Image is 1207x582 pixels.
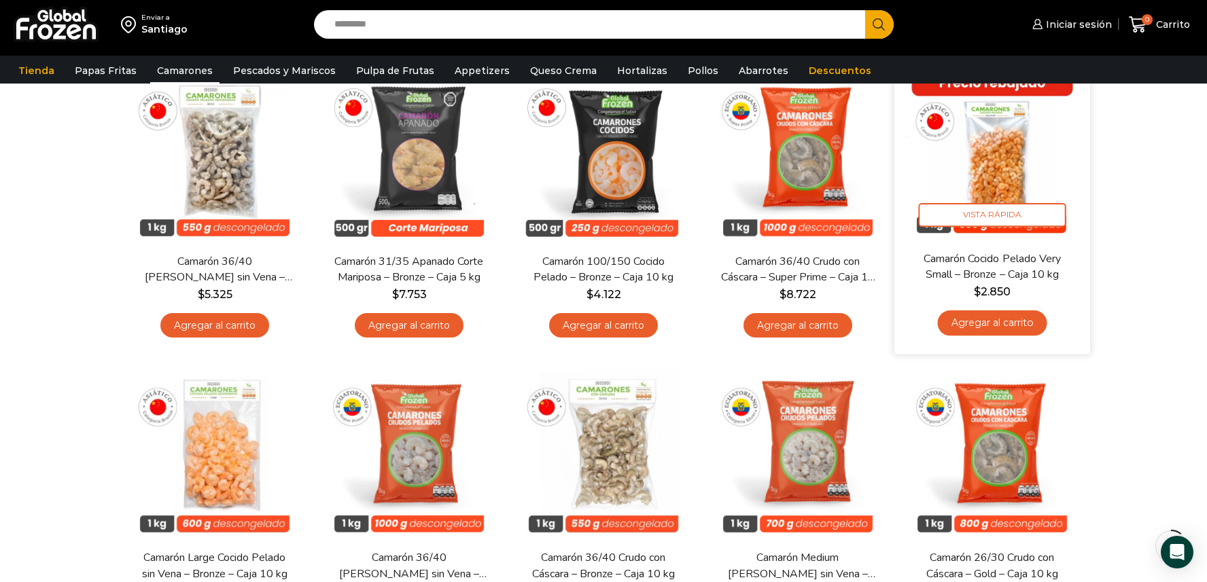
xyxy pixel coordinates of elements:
[392,288,399,301] span: $
[141,210,287,234] span: Vista Rápida
[780,288,786,301] span: $
[919,506,1065,530] span: Vista Rápida
[974,285,981,297] span: $
[744,313,852,338] a: Agregar al carrito: “Camarón 36/40 Crudo con Cáscara - Super Prime - Caja 10 kg”
[226,58,343,84] a: Pescados y Mariscos
[349,58,441,84] a: Pulpa de Frutas
[137,254,293,285] a: Camarón 36/40 [PERSON_NAME] sin Vena – Bronze – Caja 10 kg
[914,550,1070,581] a: Camarón 26/30 Crudo con Cáscara – Gold – Caja 10 kg
[919,203,1066,227] span: Vista Rápida
[1161,536,1193,568] div: Open Intercom Messenger
[525,550,682,581] a: Camarón 36/40 Crudo con Cáscara – Bronze – Caja 10 kg
[150,58,220,84] a: Camarones
[1043,18,1112,31] span: Iniciar sesión
[681,58,725,84] a: Pollos
[121,13,141,36] img: address-field-icon.svg
[610,58,674,84] a: Hortalizas
[525,254,682,285] a: Camarón 100/150 Cocido Pelado – Bronze – Caja 10 kg
[865,10,894,39] button: Search button
[974,285,1011,297] bdi: 2.850
[160,313,269,338] a: Agregar al carrito: “Camarón 36/40 Crudo Pelado sin Vena - Bronze - Caja 10 kg”
[198,288,232,301] bdi: 5.325
[720,550,876,581] a: Camarón Medium [PERSON_NAME] sin Vena – Silver – Caja 10 kg
[724,210,871,234] span: Vista Rápida
[448,58,517,84] a: Appetizers
[1142,14,1153,25] span: 0
[530,210,676,234] span: Vista Rápida
[587,288,593,301] span: $
[937,310,1047,335] a: Agregar al carrito: “Camarón Cocido Pelado Very Small - Bronze - Caja 10 kg”
[141,22,188,36] div: Santiago
[802,58,878,84] a: Descuentos
[1125,9,1193,41] a: 0 Carrito
[331,550,487,581] a: Camarón 36/40 [PERSON_NAME] sin Vena – Super Prime – Caja 10 kg
[137,550,293,581] a: Camarón Large Cocido Pelado sin Vena – Bronze – Caja 10 kg
[68,58,143,84] a: Papas Fritas
[336,506,482,530] span: Vista Rápida
[523,58,603,84] a: Queso Crema
[141,506,287,530] span: Vista Rápida
[355,313,463,338] a: Agregar al carrito: “Camarón 31/35 Apanado Corte Mariposa - Bronze - Caja 5 kg”
[1153,18,1190,31] span: Carrito
[732,58,795,84] a: Abarrotes
[141,13,188,22] div: Enviar a
[530,506,676,530] span: Vista Rápida
[780,288,816,301] bdi: 8.722
[198,288,205,301] span: $
[1029,11,1112,38] a: Iniciar sesión
[336,210,482,234] span: Vista Rápida
[12,58,61,84] a: Tienda
[587,288,621,301] bdi: 4.122
[392,288,427,301] bdi: 7.753
[913,251,1071,283] a: Camarón Cocido Pelado Very Small – Bronze – Caja 10 kg
[331,254,487,285] a: Camarón 31/35 Apanado Corte Mariposa – Bronze – Caja 5 kg
[724,506,871,530] span: Vista Rápida
[720,254,876,285] a: Camarón 36/40 Crudo con Cáscara – Super Prime – Caja 10 kg
[549,313,658,338] a: Agregar al carrito: “Camarón 100/150 Cocido Pelado - Bronze - Caja 10 kg”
